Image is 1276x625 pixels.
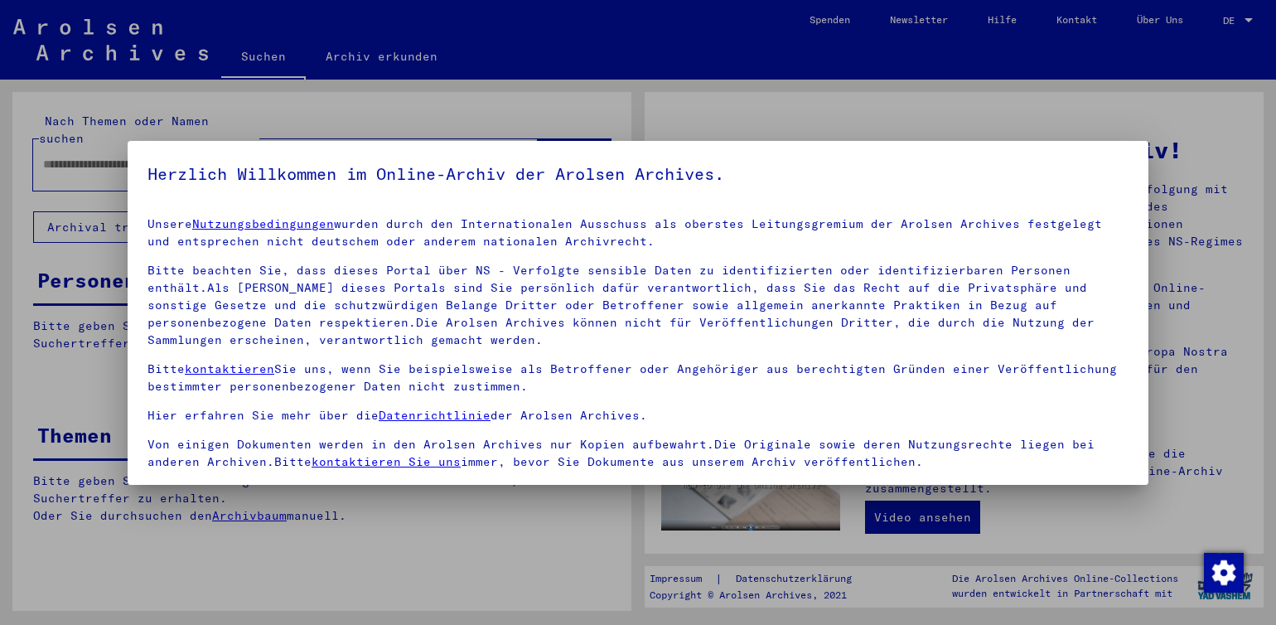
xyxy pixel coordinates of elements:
span: Einverständniserklärung: Hiermit erkläre ich mich damit einverstanden, dass ich sensible personen... [167,482,1129,562]
p: Bitte Sie uns, wenn Sie beispielsweise als Betroffener oder Angehöriger aus berechtigten Gründen ... [147,361,1129,395]
a: Nutzungsbedingungen [192,216,334,231]
a: kontaktieren Sie uns [312,454,461,469]
p: Hier erfahren Sie mehr über die der Arolsen Archives. [147,407,1129,424]
a: Datenrichtlinie [379,408,491,423]
h5: Herzlich Willkommen im Online-Archiv der Arolsen Archives. [147,161,1129,187]
img: Zustimmung ändern [1204,553,1244,593]
p: Unsere wurden durch den Internationalen Ausschuss als oberstes Leitungsgremium der Arolsen Archiv... [147,216,1129,250]
p: Bitte beachten Sie, dass dieses Portal über NS - Verfolgte sensible Daten zu identifizierten oder... [147,262,1129,349]
a: kontaktieren [185,361,274,376]
p: Von einigen Dokumenten werden in den Arolsen Archives nur Kopien aufbewahrt.Die Originale sowie d... [147,436,1129,471]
